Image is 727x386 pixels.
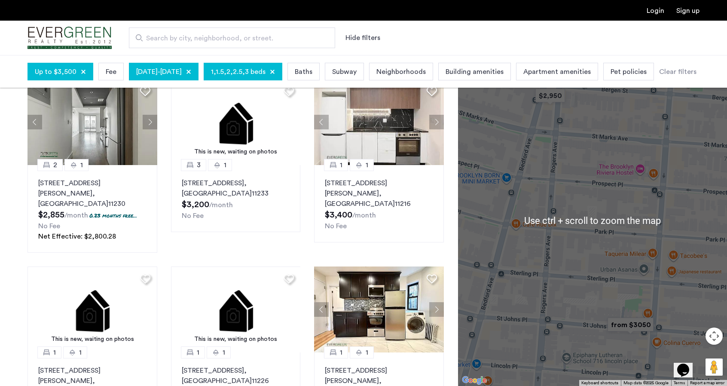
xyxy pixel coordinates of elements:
[623,381,669,385] span: Map data ©2025 Google
[27,267,157,352] img: 2.gif
[352,212,376,219] sub: /month
[340,347,342,358] span: 1
[532,86,568,105] div: $2,950
[182,212,204,219] span: No Fee
[27,22,112,54] img: logo
[332,67,357,77] span: Subway
[182,200,209,209] span: $3,200
[211,67,266,77] span: 1,1.5,2,2.5,3 beds
[366,347,368,358] span: 1
[314,115,329,129] button: Previous apartment
[647,7,664,14] a: Login
[604,315,657,334] div: from $3050
[171,267,301,352] a: This is new, waiting on photos
[27,165,157,253] a: 21[STREET_ADDRESS][PERSON_NAME], [GEOGRAPHIC_DATA]112300.23 months free...No FeeNet Effective: $2...
[706,328,723,345] button: Map camera controls
[690,380,724,386] a: Report a map error
[171,267,301,352] img: 2.gif
[27,115,42,129] button: Previous apartment
[676,7,700,14] a: Registration
[27,22,112,54] a: Cazamio Logo
[325,211,352,219] span: $3,400
[460,375,489,386] a: Open this area in Google Maps (opens a new window)
[175,335,296,344] div: This is new, waiting on photos
[345,33,380,43] button: Show or hide filters
[89,212,137,219] p: 0.23 months free...
[223,347,225,358] span: 1
[171,165,301,232] a: 31[STREET_ADDRESS], [GEOGRAPHIC_DATA]11233No Fee
[706,358,723,376] button: Drag Pegman onto the map to open Street View
[146,33,311,43] span: Search by city, neighborhood, or street.
[35,67,76,77] span: Up to $3,500
[674,380,685,386] a: Terms (opens in new tab)
[429,115,444,129] button: Next apartment
[366,160,368,170] span: 1
[79,347,82,358] span: 1
[171,79,301,165] a: This is new, waiting on photos
[129,28,335,48] input: Apartment Search
[106,67,116,77] span: Fee
[611,67,647,77] span: Pet policies
[314,165,444,242] a: 11[STREET_ADDRESS][PERSON_NAME], [GEOGRAPHIC_DATA]11216No Fee
[325,223,347,230] span: No Fee
[143,115,157,129] button: Next apartment
[27,79,157,165] img: 66a1adb6-6608-43dd-a245-dc7333f8b390_638887042154186807.jpeg
[460,375,489,386] img: Google
[175,147,296,156] div: This is new, waiting on photos
[80,160,83,170] span: 1
[182,365,290,386] p: [STREET_ADDRESS] 11226
[64,212,88,219] sub: /month
[53,160,57,170] span: 2
[182,178,290,199] p: [STREET_ADDRESS] 11233
[674,352,701,377] iframe: chat widget
[314,302,329,317] button: Previous apartment
[209,202,233,208] sub: /month
[171,79,301,165] img: 2.gif
[53,347,56,358] span: 1
[295,67,312,77] span: Baths
[446,67,504,77] span: Building amenities
[160,67,182,77] span: [DATE]
[314,79,444,165] img: 1999_638548584132613859.jpeg
[38,178,147,209] p: [STREET_ADDRESS][PERSON_NAME] 11230
[314,267,444,352] img: 2010_638484677605117544.jpeg
[429,302,444,317] button: Next apartment
[659,67,696,77] div: Clear filters
[376,67,426,77] span: Neighborhoods
[136,67,158,77] span: [DATE]
[224,160,226,170] span: 1
[38,223,60,230] span: No Fee
[32,335,153,344] div: This is new, waiting on photos
[523,67,591,77] span: Apartment amenities
[158,67,160,77] span: -
[38,233,116,240] span: Net Effective: $2,800.28
[38,211,64,219] span: $2,855
[325,178,433,209] p: [STREET_ADDRESS][PERSON_NAME] 11216
[197,160,201,170] span: 3
[581,380,618,386] button: Keyboard shortcuts
[197,347,199,358] span: 1
[340,160,342,170] span: 1
[27,267,157,352] a: This is new, waiting on photos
